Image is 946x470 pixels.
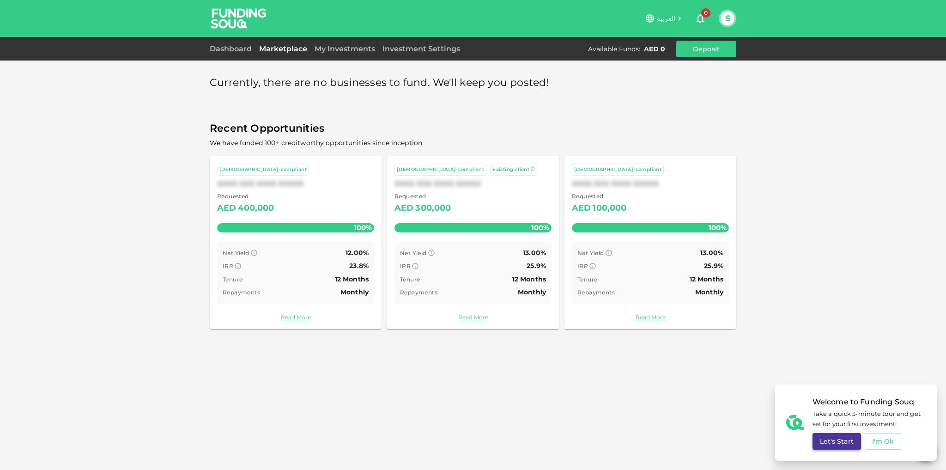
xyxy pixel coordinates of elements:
[394,313,552,322] a: Read More
[400,289,437,296] span: Repayments
[394,179,552,188] div: XXXX XXX XXXX XXXXX
[512,275,546,283] span: 12 Months
[704,262,723,270] span: 25.9%
[394,201,413,216] div: AED
[311,44,379,53] a: My Investments
[210,139,422,147] span: We have funded 100+ creditworthy opportunities since inception
[695,288,723,296] span: Monthly
[786,414,804,431] img: fav-icon
[813,433,861,450] button: Let's Start
[523,249,546,257] span: 13.00%
[352,221,374,234] span: 100%
[690,275,723,283] span: 12 Months
[529,221,552,234] span: 100%
[217,313,374,322] a: Read More
[346,249,369,257] span: 12.00%
[223,289,260,296] span: Repayments
[577,250,604,256] span: Net Yield
[721,12,734,25] button: S
[813,409,926,430] span: Take a quick 3-minute tour and get set for your first investment!
[210,120,736,138] span: Recent Opportunities
[574,166,661,174] div: [DEMOGRAPHIC_DATA]-compliant
[577,262,588,269] span: IRR
[255,44,311,53] a: Marketplace
[400,250,427,256] span: Net Yield
[223,276,243,283] span: Tenure
[217,192,274,201] span: Requested
[397,166,484,174] div: [DEMOGRAPHIC_DATA]-compliant
[492,166,529,172] span: Existing client
[400,276,420,283] span: Tenure
[340,288,369,296] span: Monthly
[706,221,729,234] span: 100%
[379,44,464,53] a: Investment Settings
[210,156,382,329] a: [DEMOGRAPHIC_DATA]-compliantXXXX XXX XXXX XXXXX Requested AED400,000100% Net Yield 12.00% IRR 23....
[691,9,709,28] button: 0
[593,201,626,216] div: 100,000
[400,262,411,269] span: IRR
[527,262,546,270] span: 25.9%
[564,156,736,329] a: [DEMOGRAPHIC_DATA]-compliantXXXX XXX XXXX XXXXX Requested AED100,000100% Net Yield 13.00% IRR 25....
[217,179,374,188] div: XXXX XXX XXXX XXXXX
[865,433,902,450] button: I'm Ok
[700,249,723,257] span: 13.00%
[701,8,710,18] span: 0
[572,192,627,201] span: Requested
[394,192,451,201] span: Requested
[813,396,926,409] span: Welcome to Funding Souq
[210,74,549,92] span: Currently, there are no businesses to fund. We'll keep you posted!
[387,156,559,329] a: [DEMOGRAPHIC_DATA]-compliant Existing clientXXXX XXX XXXX XXXXX Requested AED300,000100% Net Yiel...
[518,288,546,296] span: Monthly
[657,14,675,23] span: العربية
[210,44,255,53] a: Dashboard
[644,44,665,54] div: AED 0
[676,41,736,57] button: Deposit
[415,201,451,216] div: 300,000
[219,166,307,174] div: [DEMOGRAPHIC_DATA]-compliant
[588,44,640,54] div: Available Funds :
[335,275,369,283] span: 12 Months
[238,201,274,216] div: 400,000
[577,289,615,296] span: Repayments
[217,201,236,216] div: AED
[349,262,369,270] span: 23.8%
[223,250,249,256] span: Net Yield
[572,179,729,188] div: XXXX XXX XXXX XXXXX
[572,313,729,322] a: Read More
[577,276,597,283] span: Tenure
[223,262,233,269] span: IRR
[572,201,591,216] div: AED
